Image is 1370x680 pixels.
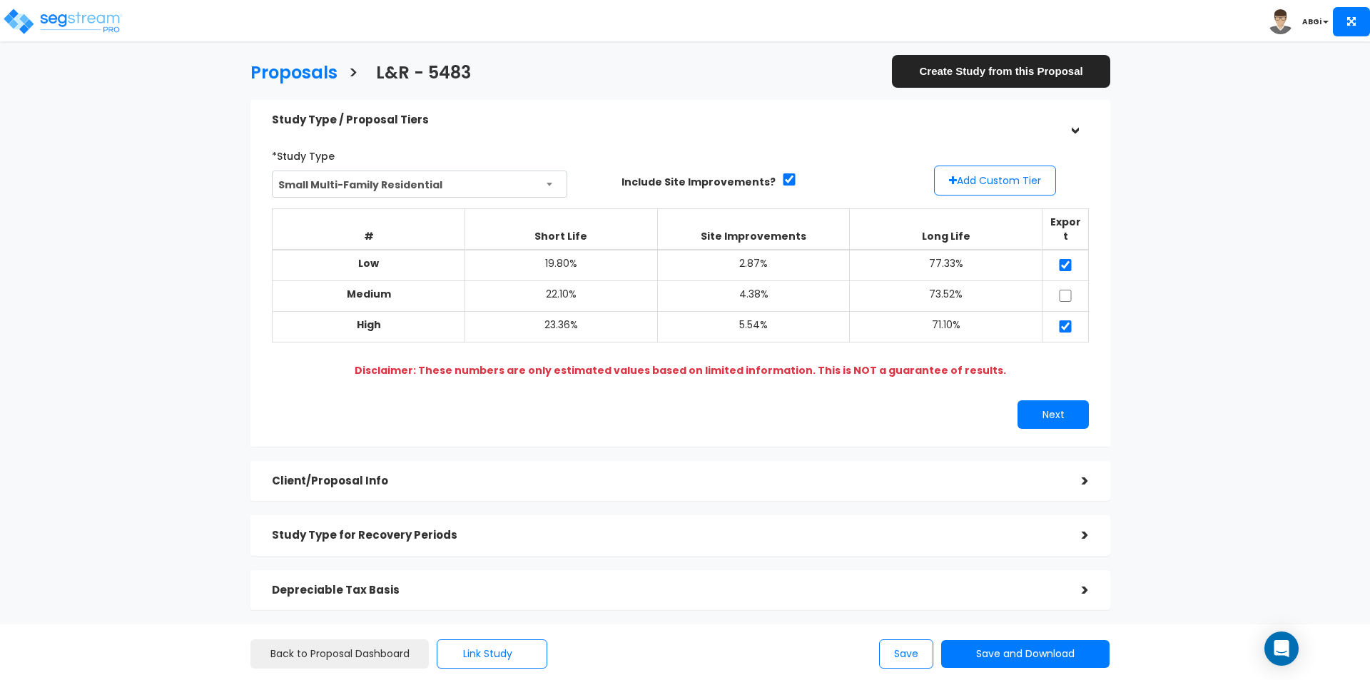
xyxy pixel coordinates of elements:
[272,114,1060,126] h5: Study Type / Proposal Tiers
[240,49,338,93] a: Proposals
[272,171,567,198] span: Small Multi-Family Residential
[941,640,1110,668] button: Save and Download
[1302,16,1321,27] b: ABGi
[465,280,657,311] td: 22.10%
[272,475,1060,487] h5: Client/Proposal Info
[850,280,1042,311] td: 73.52%
[850,311,1042,342] td: 71.10%
[437,639,547,669] button: Link Study
[892,55,1110,87] a: Create Study from this Proposal
[272,529,1060,542] h5: Study Type for Recovery Periods
[465,208,657,250] th: Short Life
[348,64,358,86] h3: >
[1063,106,1085,135] div: >
[355,363,1006,377] b: Disclaimer: These numbers are only estimated values based on limited information. This is NOT a g...
[1060,579,1089,602] div: >
[657,250,850,281] td: 2.87%
[1042,208,1089,250] th: Export
[934,166,1056,196] button: Add Custom Tier
[657,208,850,250] th: Site Improvements
[621,175,776,189] label: Include Site Improvements?
[376,64,471,86] h3: L&R - 5483
[879,639,933,669] button: Save
[850,208,1042,250] th: Long Life
[347,287,391,301] b: Medium
[250,639,429,669] a: Back to Proposal Dashboard
[272,584,1060,597] h5: Depreciable Tax Basis
[273,208,465,250] th: #
[657,280,850,311] td: 4.38%
[657,311,850,342] td: 5.54%
[1018,400,1089,429] button: Next
[465,311,657,342] td: 23.36%
[1268,9,1293,34] img: avatar.png
[1060,470,1089,492] div: >
[272,144,335,163] label: *Study Type
[365,49,471,93] a: L&R - 5483
[357,318,381,332] b: High
[465,250,657,281] td: 19.80%
[850,250,1042,281] td: 77.33%
[1264,631,1299,666] div: Open Intercom Messenger
[1060,524,1089,547] div: >
[273,171,567,198] span: Small Multi-Family Residential
[358,256,379,270] b: Low
[250,64,338,86] h3: Proposals
[2,7,123,36] img: logo_pro_r.png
